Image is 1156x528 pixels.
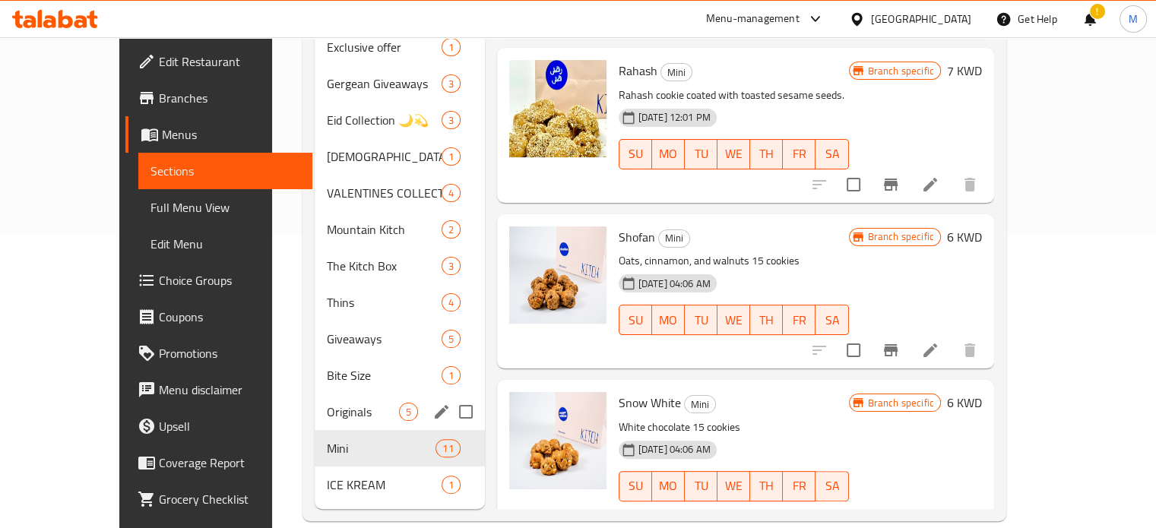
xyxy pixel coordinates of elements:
span: Rahash [619,59,657,82]
button: delete [952,332,988,368]
span: Mini [659,229,689,247]
span: Mini [327,439,435,457]
span: M [1129,11,1138,27]
span: Coverage Report [159,454,300,472]
span: MO [658,475,679,497]
a: Upsell [125,408,312,444]
div: Exclusive offer1 [315,29,484,65]
div: items [442,366,461,384]
button: SA [816,471,848,501]
p: Oats, cinnamon, and walnuts 15 cookies [619,251,849,270]
span: TH [756,309,777,331]
span: Bite Size [327,366,441,384]
span: WE [724,309,744,331]
button: TH [750,471,783,501]
a: Promotions [125,335,312,371]
span: 5 [442,332,460,346]
div: VALENTINES COLLECTION 💌4 [315,175,484,211]
div: items [399,403,418,421]
span: TH [756,143,777,165]
span: Full Menu View [150,198,300,217]
span: Sections [150,162,300,180]
span: Eid Collection 🌙💫 [327,111,441,129]
span: Select to update [838,334,869,366]
div: [DEMOGRAPHIC_DATA] NATIONAL GIVEAWAYS1 [315,138,484,175]
div: items [442,220,461,239]
img: Snow White [509,392,607,489]
span: Edit Restaurant [159,52,300,71]
div: Giveaways5 [315,321,484,357]
span: Branches [159,89,300,107]
div: Gergean Giveaways3 [315,65,484,102]
a: Edit Restaurant [125,43,312,80]
button: edit [430,400,453,423]
button: FR [783,305,816,335]
div: Originals5edit [315,394,484,430]
span: Thins [327,293,441,311]
span: Mountain Kitch [327,220,441,239]
button: TH [750,305,783,335]
span: Menus [162,125,300,144]
span: Coupons [159,308,300,326]
p: White chocolate 15 cookies [619,418,849,437]
span: Mini [685,396,715,413]
span: Shofan [619,226,655,248]
h6: 6 KWD [947,226,982,248]
span: SU [626,143,646,165]
span: TU [691,475,711,497]
span: MO [658,309,679,331]
div: Eid Collection 🌙💫3 [315,102,484,138]
div: ICE KREAM1 [315,466,484,503]
div: items [442,476,461,494]
div: items [442,147,461,166]
div: Bite Size1 [315,357,484,394]
span: Originals [327,403,398,421]
span: SA [822,309,842,331]
a: Edit menu item [921,507,939,526]
div: items [435,439,460,457]
button: FR [783,139,816,169]
div: [GEOGRAPHIC_DATA] [871,11,971,27]
img: Rahash [509,60,607,157]
span: Branch specific [862,64,940,78]
h6: 7 KWD [947,60,982,81]
span: SU [626,475,646,497]
button: FR [783,471,816,501]
a: Branches [125,80,312,116]
span: SU [626,309,646,331]
span: 1 [442,368,460,383]
p: Rahash cookie coated with toasted sesame seeds. [619,86,849,105]
span: Branch specific [862,396,940,410]
button: SA [816,305,848,335]
div: Mini [658,229,690,248]
span: Snow White [619,391,681,414]
span: Menu disclaimer [159,381,300,399]
span: 3 [442,77,460,91]
div: Mini [660,63,692,81]
a: Edit menu item [921,341,939,359]
span: 1 [442,150,460,164]
span: 4 [442,186,460,201]
span: SA [822,143,842,165]
span: TU [691,309,711,331]
span: VALENTINES COLLECTION 💌 [327,184,441,202]
div: Gergean Giveaways [327,74,441,93]
span: 2 [442,223,460,237]
a: Coupons [125,299,312,335]
span: 1 [442,40,460,55]
button: SU [619,471,652,501]
button: delete [952,166,988,203]
span: FR [789,143,809,165]
div: items [442,38,461,56]
a: Edit Menu [138,226,312,262]
span: Choice Groups [159,271,300,289]
div: Menu-management [706,10,800,28]
span: 3 [442,113,460,128]
span: Upsell [159,417,300,435]
img: Shofan [509,226,607,324]
span: MO [658,143,679,165]
button: WE [717,139,750,169]
a: Choice Groups [125,262,312,299]
span: Promotions [159,344,300,362]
